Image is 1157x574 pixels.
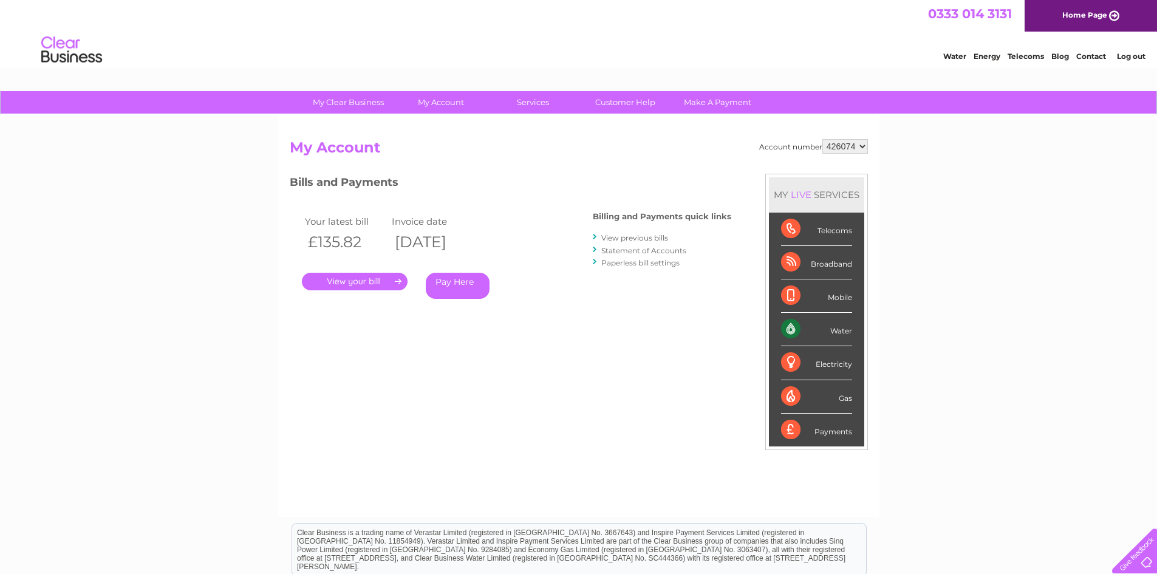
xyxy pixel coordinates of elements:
[781,213,852,246] div: Telecoms
[426,273,490,299] a: Pay Here
[41,32,103,69] img: logo.png
[483,91,583,114] a: Services
[781,313,852,346] div: Water
[389,230,476,255] th: [DATE]
[593,212,731,221] h4: Billing and Payments quick links
[769,177,864,212] div: MY SERVICES
[290,174,731,195] h3: Bills and Payments
[601,233,668,242] a: View previous bills
[781,414,852,446] div: Payments
[601,246,686,255] a: Statement of Accounts
[292,7,866,59] div: Clear Business is a trading name of Verastar Limited (registered in [GEOGRAPHIC_DATA] No. 3667643...
[302,230,389,255] th: £135.82
[302,213,389,230] td: Your latest bill
[1117,52,1145,61] a: Log out
[1008,52,1044,61] a: Telecoms
[290,139,868,162] h2: My Account
[601,258,680,267] a: Paperless bill settings
[667,91,768,114] a: Make A Payment
[759,139,868,154] div: Account number
[928,6,1012,21] a: 0333 014 3131
[781,346,852,380] div: Electricity
[943,52,966,61] a: Water
[781,279,852,313] div: Mobile
[974,52,1000,61] a: Energy
[781,380,852,414] div: Gas
[788,189,814,200] div: LIVE
[391,91,491,114] a: My Account
[1051,52,1069,61] a: Blog
[1076,52,1106,61] a: Contact
[575,91,675,114] a: Customer Help
[298,91,398,114] a: My Clear Business
[389,213,476,230] td: Invoice date
[781,246,852,279] div: Broadband
[302,273,408,290] a: .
